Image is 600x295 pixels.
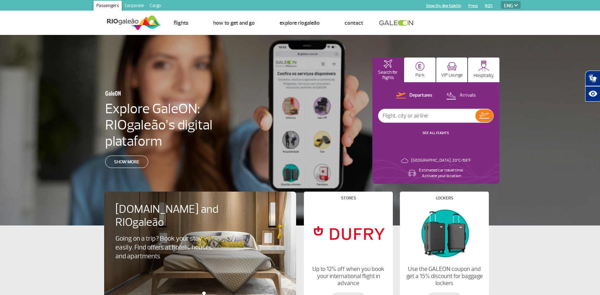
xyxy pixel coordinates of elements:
button: Search for flights [372,58,404,82]
a: [DOMAIN_NAME] and RIOgaleãoGoing on a trip? Book your stay easily. Find offers at hotels, houses ... [115,203,285,261]
img: airplaneHomeActive.svg [384,60,392,68]
button: Abrir recursos assistivos. [585,86,600,102]
a: Explore RIOgaleão [280,19,320,26]
h4: Explore GaleON: RIOgaleão’s digital plataform [105,101,258,149]
img: vipRoom.svg [447,62,457,71]
h4: Stores [341,196,356,200]
button: Park [404,58,436,82]
a: Press [468,4,478,8]
a: RQS [485,4,493,8]
h4: Lockers [436,196,453,200]
input: Flight, city or airline [378,109,475,122]
a: Flights [174,19,188,26]
p: Use the GALEON coupon and get a 15% discount for baggage lockers [406,266,483,287]
p: Search for flights [376,70,400,80]
img: carParkingHome.svg [415,62,425,71]
a: How to get and go [213,19,255,26]
button: Departures [394,91,434,100]
img: Lockers [406,206,483,260]
div: Plugin de acessibilidade da Hand Talk. [585,71,600,102]
h4: [DOMAIN_NAME] and RIOgaleão [115,203,228,229]
button: SEE ALL FLIGHTS [420,130,451,136]
a: Show more [105,156,148,168]
button: Hospitality [468,58,499,82]
p: Estimated car travel time: Activate your location [419,168,463,179]
p: Hospitality [474,73,494,78]
h3: GaleON [105,86,223,101]
p: Up to 12% off when you book your international flight in advance [310,266,387,287]
p: Arrivals [460,92,476,99]
img: hospitality.svg [478,60,489,71]
p: Departures [409,92,432,99]
img: Stores [310,206,387,260]
p: VIP Lounge [441,73,463,78]
p: Park [415,73,425,78]
button: Arrivals [444,91,478,100]
a: Shop On-line GaleOn [426,4,461,8]
button: VIP Lounge [436,58,468,82]
a: Passengers [94,1,122,12]
button: Abrir tradutor de língua de sinais. [585,71,600,86]
a: Corporate [122,1,147,12]
p: Going on a trip? Book your stay easily. Find offers at hotels, houses and apartments [115,234,216,261]
a: Cargo [147,1,164,12]
p: [GEOGRAPHIC_DATA]: 20°C/68°F [411,158,471,163]
a: SEE ALL FLIGHTS [422,131,449,135]
a: Contact [344,19,363,26]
